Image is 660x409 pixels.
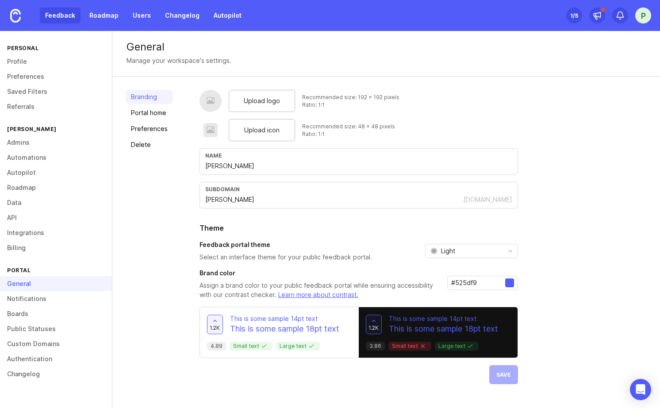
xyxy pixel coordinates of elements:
p: Assign a brand color to your public feedback portal while ensuring accessibility with our contras... [200,281,440,300]
h3: Brand color [200,269,440,278]
span: 1.2k [210,324,220,332]
span: 1.2k [368,324,379,332]
a: Autopilot [208,8,247,23]
a: Users [127,8,156,23]
h3: Feedback portal theme [200,240,372,249]
div: Ratio: 1:1 [302,130,395,138]
p: This is some sample 18pt text [230,323,339,335]
div: Manage your workspace's settings. [127,56,231,66]
p: This is some sample 14pt text [230,314,339,323]
div: Recommended size: 192 x 192 pixels [302,93,399,101]
p: Large text [438,343,475,350]
div: General [127,42,646,52]
a: Portal home [126,106,173,120]
p: Select an interface theme for your public feedback portal. [200,253,372,262]
a: Branding [126,90,173,104]
div: Recommended size: 48 x 48 pixels [302,123,395,130]
button: 1.2k [366,315,382,334]
a: Learn more about contrast. [278,291,358,298]
a: Delete [126,138,173,152]
div: Ratio: 1:1 [302,101,399,108]
p: 3.86 [369,343,381,350]
button: 1.2k [207,315,223,334]
div: subdomain [205,186,512,193]
span: Upload icon [244,125,280,135]
p: Large text [280,343,316,350]
a: Feedback [40,8,81,23]
a: Roadmap [84,8,124,23]
p: Small text [233,343,269,350]
p: This is some sample 14pt text [389,314,498,323]
button: 1/5 [566,8,582,23]
input: Subdomain [205,195,462,204]
a: Changelog [160,8,205,23]
p: 4.89 [211,343,223,350]
h2: Theme [200,223,518,233]
div: Name [205,152,512,159]
a: Preferences [126,122,173,136]
svg: toggle icon [503,247,518,255]
svg: prefix icon Sun [430,247,437,255]
div: .[DOMAIN_NAME] [462,195,512,204]
div: Open Intercom Messenger [630,379,651,400]
div: 1 /5 [570,9,578,22]
p: This is some sample 18pt text [389,323,498,335]
p: Small text [392,343,428,350]
img: Canny Home [10,9,21,23]
span: Light [441,246,455,256]
span: Upload logo [244,96,280,106]
div: toggle menu [425,244,518,258]
button: P [635,8,651,23]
